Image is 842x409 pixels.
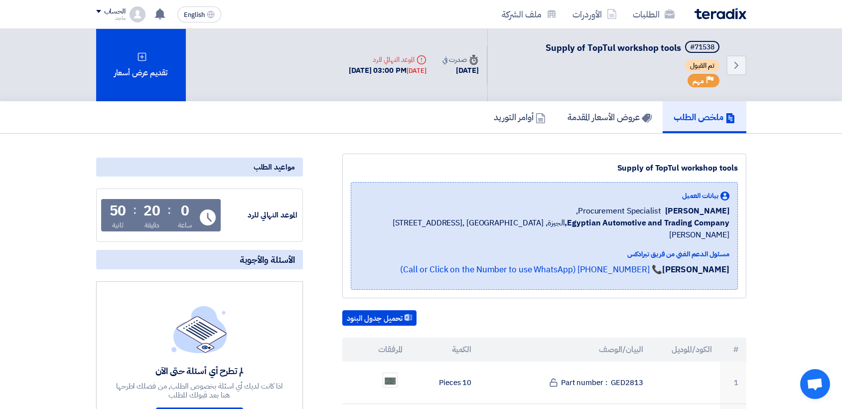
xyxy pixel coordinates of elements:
[96,29,186,101] div: تقديم عرض أسعار
[177,6,221,22] button: English
[663,101,746,133] a: ملخص الطلب
[665,205,729,217] span: [PERSON_NAME]
[442,65,478,76] div: [DATE]
[407,66,426,76] div: [DATE]
[342,338,411,362] th: المرفقات
[110,204,127,218] div: 50
[411,338,479,362] th: الكمية
[167,201,171,219] div: :
[483,101,557,133] a: أوامر التوريد
[359,249,729,259] div: مسئول الدعم الفني من فريق تيرادكس
[96,15,126,21] div: ماجد
[181,204,189,218] div: 0
[494,111,546,123] h5: أوامر التوريد
[662,263,729,276] strong: [PERSON_NAME]
[115,365,284,377] div: لم تطرح أي أسئلة حتى الآن
[625,2,683,26] a: الطلبات
[479,338,651,362] th: البيان/الوصف
[178,220,192,230] div: ساعة
[133,201,137,219] div: :
[442,54,478,65] div: صدرت في
[479,362,651,404] td: Part number : GED2813
[494,2,564,26] a: ملف الشركة
[546,41,681,54] span: Supply of TopTul workshop tools
[685,60,719,72] span: تم القبول
[695,8,746,19] img: Teradix logo
[564,2,625,26] a: الأوردرات
[349,65,426,76] div: [DATE] 03:00 PM
[240,254,295,265] span: الأسئلة والأجوبة
[411,362,479,404] td: 10 Pieces
[720,338,746,362] th: #
[223,209,297,221] div: الموعد النهائي للرد
[693,76,704,86] span: مهم
[359,217,729,241] span: الجيزة, [GEOGRAPHIC_DATA] ,[STREET_ADDRESS][PERSON_NAME]
[184,11,205,18] span: English
[720,362,746,404] td: 1
[383,374,397,387] img: GED_1758625901017.png
[144,220,160,230] div: دقيقة
[115,382,284,400] div: اذا كانت لديك أي اسئلة بخصوص الطلب, من فضلك اطرحها هنا بعد قبولك للطلب
[96,158,303,177] div: مواعيد الطلب
[400,263,662,276] a: 📞 [PHONE_NUMBER] (Call or Click on the Number to use WhatsApp)
[130,6,145,22] img: profile_test.png
[690,44,714,51] div: #71538
[546,41,721,55] h5: Supply of TopTul workshop tools
[576,205,661,217] span: Procurement Specialist,
[651,338,720,362] th: الكود/الموديل
[104,7,126,16] div: الحساب
[143,204,160,218] div: 20
[567,111,652,123] h5: عروض الأسعار المقدمة
[171,306,227,353] img: empty_state_list.svg
[557,101,663,133] a: عروض الأسعار المقدمة
[349,54,426,65] div: الموعد النهائي للرد
[682,191,718,201] span: بيانات العميل
[564,217,729,229] b: Egyptian Automotive and Trading Company,
[674,111,735,123] h5: ملخص الطلب
[342,310,417,326] button: تحميل جدول البنود
[800,369,830,399] div: Open chat
[351,162,738,174] div: Supply of TopTul workshop tools
[112,220,124,230] div: ثانية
